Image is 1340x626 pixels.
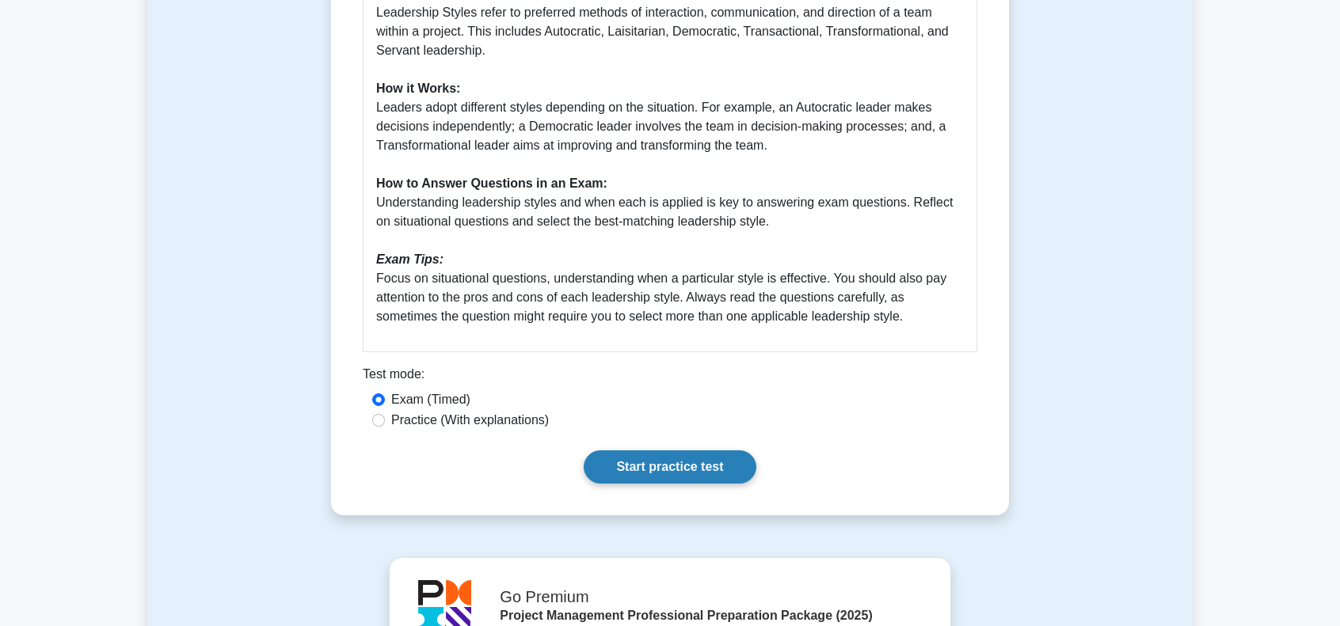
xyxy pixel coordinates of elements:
b: How it Works: [376,82,460,95]
label: Practice (With explanations) [391,411,549,430]
i: Exam Tips: [376,252,443,266]
a: Start practice test [584,450,756,484]
label: Exam (Timed) [391,390,470,409]
div: Test mode: [363,365,977,390]
b: How to Answer Questions in an Exam: [376,176,607,190]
